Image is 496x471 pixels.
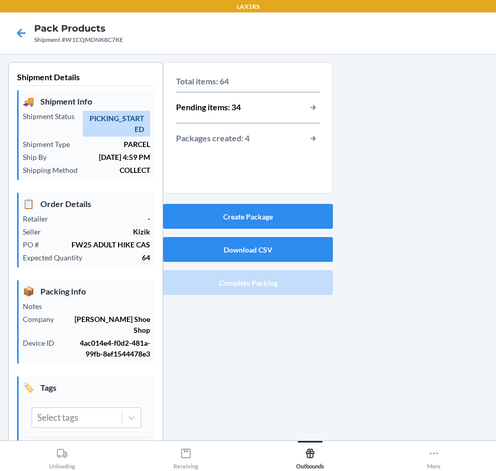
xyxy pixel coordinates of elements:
button: Complete Packing [163,270,333,295]
p: Notes [23,301,50,312]
p: Expected Quantity [23,252,91,263]
p: Total items: 64 [176,75,320,87]
p: 4ac014e4-f0d2-481a-99fb-8ef1544478e3 [63,337,150,359]
p: Shipment Status [23,111,83,122]
p: Seller [23,226,49,237]
div: More [427,444,441,469]
p: Packing Info [23,284,150,298]
div: Select tags [37,411,78,424]
span: 🏷️ [23,380,34,394]
p: Kizik [49,226,150,237]
p: Pending items: 34 [176,101,241,114]
div: Outbounds [296,444,324,469]
p: Device ID [23,337,63,348]
button: button-view-pending-items [307,101,320,114]
p: [PERSON_NAME] Shoe Shop [62,314,150,335]
button: Download CSV [163,237,333,262]
span: 📋 [23,197,34,211]
button: button-view-packages-created [307,132,320,145]
p: PO # [23,239,47,250]
p: - [56,213,150,224]
span: 📦 [23,284,34,298]
button: Receiving [124,441,249,469]
div: Receiving [173,444,198,469]
p: Shipping Method [23,165,86,175]
p: COLLECT [86,165,150,175]
div: Unloading [49,444,75,469]
p: Order Details [23,197,150,211]
span: 🚚 [23,94,34,108]
p: Shipment Details [17,71,154,86]
p: Packages created: 4 [176,132,250,145]
p: LAX1RS [237,2,259,11]
button: Outbounds [248,441,372,469]
p: Retailer [23,213,56,224]
button: Create Package [163,204,333,229]
p: PARCEL [78,139,150,150]
p: Shipment Type [23,139,78,150]
p: 64 [91,252,150,263]
p: Company [23,314,62,325]
p: FW25 ADULT HIKE CAS [47,239,150,250]
p: [DATE] 4:59 PM [55,152,150,163]
p: Ship By [23,152,55,163]
p: Tags [23,380,150,394]
div: Shipment #W1CQMDNK8C7KE [34,35,123,45]
p: Shipment Info [23,94,150,108]
h4: Pack Products [34,22,123,35]
span: PICKING_STARTED [83,111,150,137]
